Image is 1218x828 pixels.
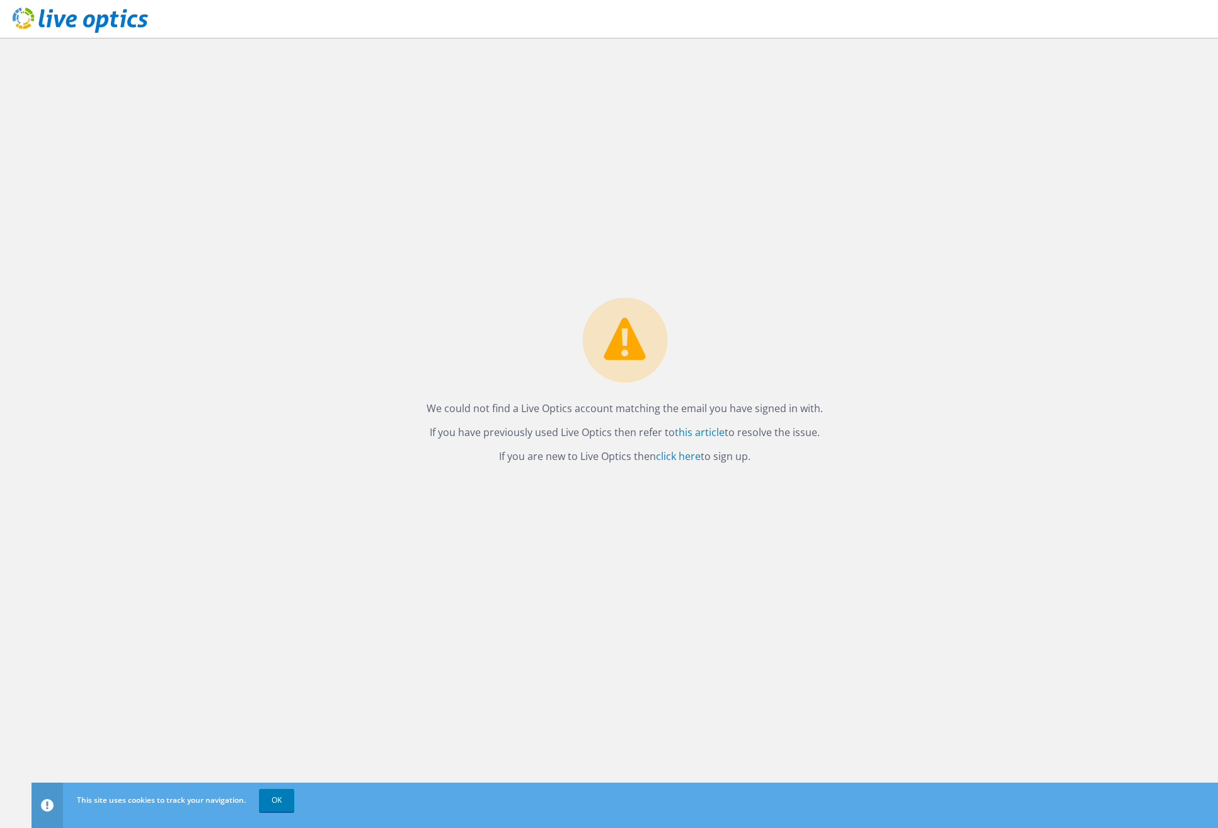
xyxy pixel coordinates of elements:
[427,447,823,465] p: If you are new to Live Optics then to sign up.
[259,789,294,812] a: OK
[675,425,725,439] a: this article
[427,423,823,441] p: If you have previously used Live Optics then refer to to resolve the issue.
[427,400,823,417] p: We could not find a Live Optics account matching the email you have signed in with.
[77,795,246,805] span: This site uses cookies to track your navigation.
[656,449,701,463] a: click here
